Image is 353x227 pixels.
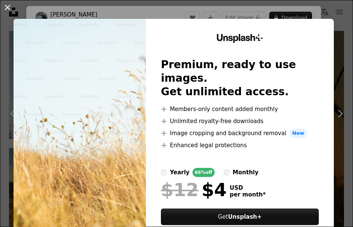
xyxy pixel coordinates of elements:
div: yearly [170,168,189,177]
h2: Premium, ready to use images. Get unlimited access. [161,58,319,99]
button: GetUnsplash+ [161,209,319,225]
div: 66% off [192,168,215,177]
input: yearly66%off [161,169,167,175]
div: monthly [233,168,259,177]
input: monthly [224,169,230,175]
li: Enhanced legal protections [161,141,319,150]
span: $12 [161,180,198,200]
strong: Unsplash+ [228,213,262,220]
span: per month * [230,191,266,198]
li: Members-only content added monthly [161,105,319,114]
li: Image cropping and background removal [161,129,319,138]
div: $4 [161,180,227,200]
span: USD [230,184,266,191]
span: New [289,129,308,138]
li: Unlimited royalty-free downloads [161,117,319,126]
